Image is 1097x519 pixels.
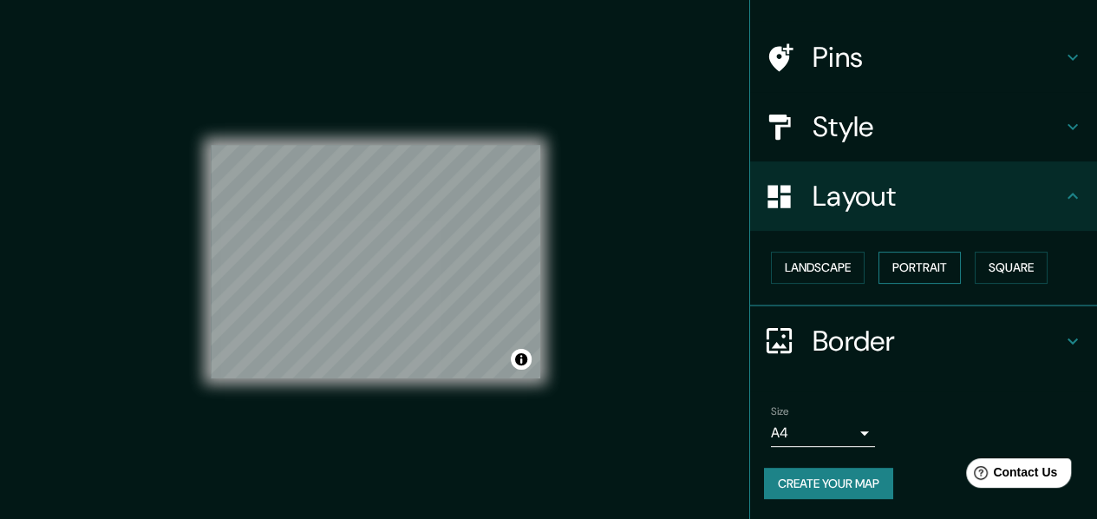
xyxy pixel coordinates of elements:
button: Toggle attribution [511,349,532,370]
button: Landscape [771,252,865,284]
h4: Style [813,109,1062,144]
button: Portrait [878,252,961,284]
div: Border [750,306,1097,376]
label: Size [771,404,789,418]
div: A4 [771,419,875,447]
div: Style [750,92,1097,161]
canvas: Map [211,145,540,378]
button: Square [975,252,1048,284]
h4: Layout [813,179,1062,214]
div: Layout [750,161,1097,231]
h4: Border [813,324,1062,358]
div: Pins [750,23,1097,92]
h4: Pins [813,40,1062,75]
button: Create your map [764,468,893,500]
iframe: Help widget launcher [943,451,1078,500]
